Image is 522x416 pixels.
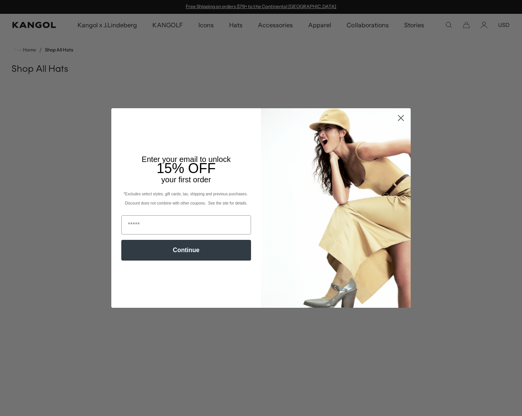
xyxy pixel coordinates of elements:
input: Email [121,215,251,234]
button: Continue [121,240,251,261]
span: Enter your email to unlock [142,155,231,163]
span: *Excludes select styles, gift cards, tax, shipping and previous purchases. Discount does not comb... [124,192,249,205]
span: 15% OFF [157,160,216,176]
span: your first order [161,175,211,184]
img: 93be19ad-e773-4382-80b9-c9d740c9197f.jpeg [261,108,411,308]
button: Close dialog [394,111,408,125]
